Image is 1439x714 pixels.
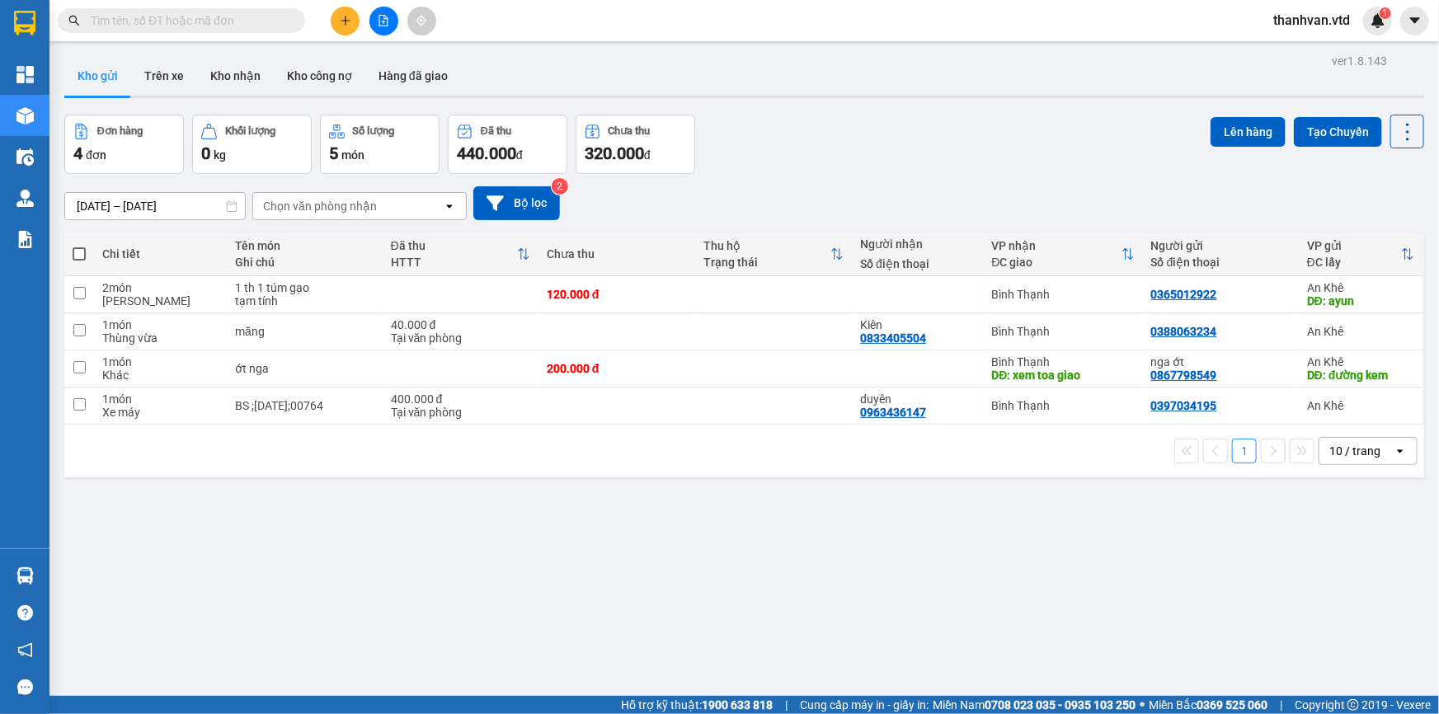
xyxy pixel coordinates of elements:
[391,239,517,252] div: Đã thu
[1307,294,1414,308] div: DĐ: ayun
[860,331,926,345] div: 0833405504
[235,256,374,269] div: Ghi chú
[391,256,517,269] div: HTTT
[192,115,312,174] button: Khối lượng0kg
[1394,444,1407,458] svg: open
[860,237,975,251] div: Người nhận
[1151,256,1291,269] div: Số điện thoại
[378,15,389,26] span: file-add
[1380,7,1391,19] sup: 1
[340,15,351,26] span: plus
[984,233,1143,276] th: Toggle SortBy
[16,190,34,207] img: warehouse-icon
[64,56,131,96] button: Kho gửi
[585,143,644,163] span: 320.000
[457,143,516,163] span: 440.000
[992,256,1122,269] div: ĐC giao
[214,148,226,162] span: kg
[391,331,530,345] div: Tại văn phòng
[985,698,1136,712] strong: 0708 023 035 - 0935 103 250
[201,143,210,163] span: 0
[1151,399,1217,412] div: 0397034195
[621,696,773,714] span: Hỗ trợ kỹ thuật:
[235,281,374,294] div: 1 th 1 túm gạo
[235,239,374,252] div: Tên món
[1151,325,1217,338] div: 0388063234
[16,66,34,83] img: dashboard-icon
[576,115,695,174] button: Chưa thu320.000đ
[860,392,975,406] div: duyên
[992,355,1135,369] div: Bình Thạnh
[992,288,1135,301] div: Bình Thạnh
[609,125,651,137] div: Chưa thu
[933,696,1136,714] span: Miền Nam
[369,7,398,35] button: file-add
[481,125,511,137] div: Đã thu
[65,193,245,219] input: Select a date range.
[225,125,275,137] div: Khối lượng
[1307,325,1414,338] div: An Khê
[703,239,830,252] div: Thu hộ
[353,125,395,137] div: Số lượng
[992,325,1135,338] div: Bình Thạnh
[416,15,427,26] span: aim
[102,281,219,294] div: 2 món
[785,696,788,714] span: |
[16,148,34,166] img: warehouse-icon
[383,233,538,276] th: Toggle SortBy
[17,642,33,658] span: notification
[443,200,456,213] svg: open
[235,399,374,412] div: BS ;81AD;00764
[992,399,1135,412] div: Bình Thạnh
[1280,696,1282,714] span: |
[1197,698,1267,712] strong: 0369 525 060
[1299,233,1423,276] th: Toggle SortBy
[1151,369,1217,382] div: 0867798549
[860,406,926,419] div: 0963436147
[73,143,82,163] span: 4
[860,257,975,270] div: Số điện thoại
[235,325,374,338] div: măng
[1151,355,1291,369] div: nga ớt
[391,392,530,406] div: 400.000 đ
[473,186,560,220] button: Bộ lọc
[1329,443,1380,459] div: 10 / trang
[1232,439,1257,463] button: 1
[702,698,773,712] strong: 1900 633 818
[391,406,530,419] div: Tại văn phòng
[552,178,568,195] sup: 2
[1307,256,1401,269] div: ĐC lấy
[341,148,364,162] span: món
[102,294,219,308] div: Món
[1307,281,1414,294] div: An Khê
[235,362,374,375] div: ớt nga
[1294,117,1382,147] button: Tạo Chuyến
[1382,7,1388,19] span: 1
[17,605,33,621] span: question-circle
[860,318,975,331] div: Kiên
[320,115,440,174] button: Số lượng5món
[235,294,374,308] div: tạm tính
[102,331,219,345] div: Thùng vừa
[102,247,219,261] div: Chi tiết
[17,679,33,695] span: message
[329,143,338,163] span: 5
[91,12,285,30] input: Tìm tên, số ĐT hoặc mã đơn
[1408,13,1423,28] span: caret-down
[1307,239,1401,252] div: VP gửi
[1307,355,1414,369] div: An Khê
[68,15,80,26] span: search
[102,318,219,331] div: 1 món
[1371,13,1385,28] img: icon-new-feature
[102,355,219,369] div: 1 món
[16,567,34,585] img: warehouse-icon
[263,198,377,214] div: Chọn văn phòng nhận
[1140,702,1145,708] span: ⚪️
[547,247,687,261] div: Chưa thu
[547,362,687,375] div: 200.000 đ
[407,7,436,35] button: aim
[14,11,35,35] img: logo-vxr
[1151,288,1217,301] div: 0365012922
[547,288,687,301] div: 120.000 đ
[448,115,567,174] button: Đã thu440.000đ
